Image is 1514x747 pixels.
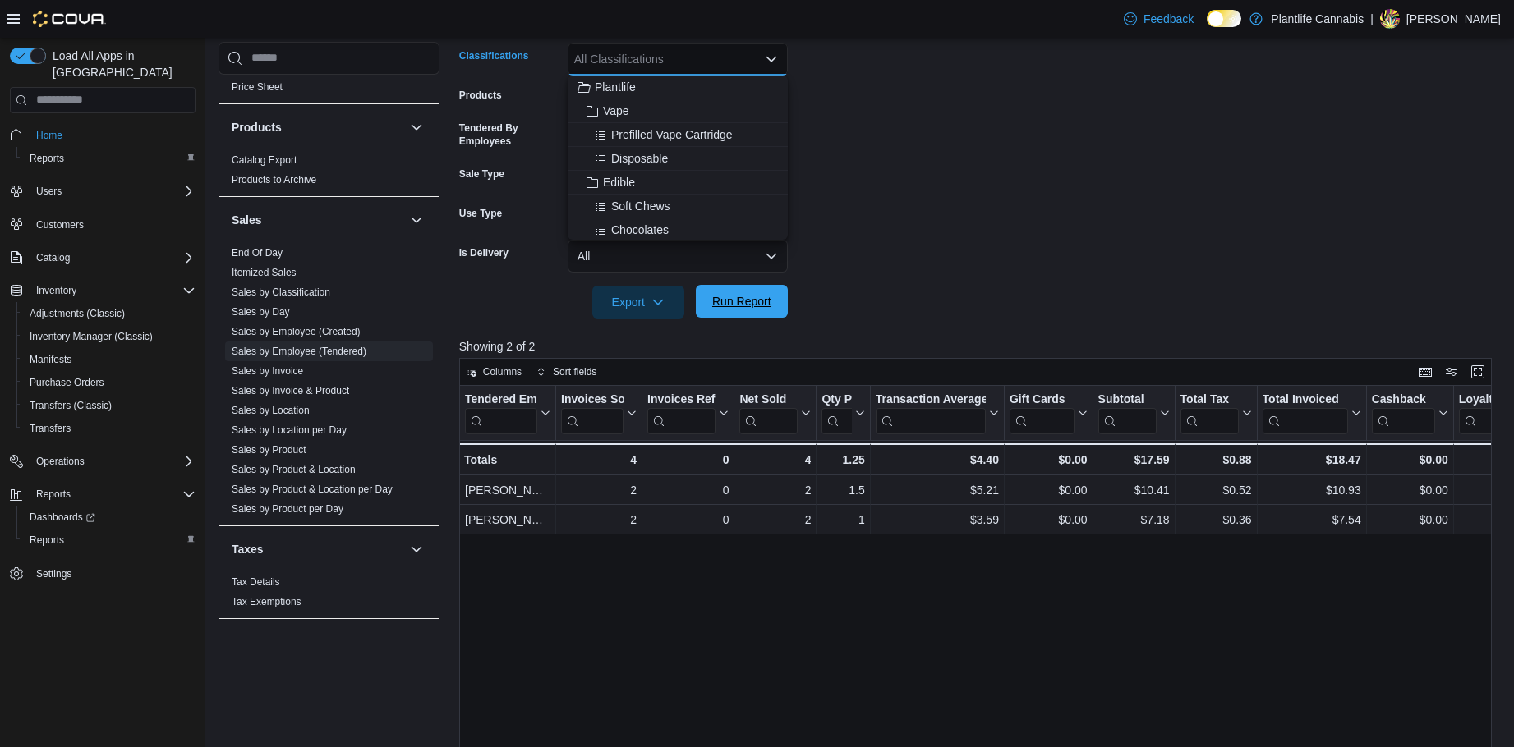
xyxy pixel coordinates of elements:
button: Total Invoiced [1262,392,1360,433]
a: Sales by Location per Day [232,424,347,435]
button: Reports [16,529,202,552]
span: Reports [36,488,71,501]
button: Soft Chews [568,195,788,218]
button: Taxes [232,540,403,557]
div: 2 [561,480,637,500]
span: Dashboards [23,507,196,527]
a: Manifests [23,350,78,369]
button: Disposable [568,147,788,171]
div: Net Sold [739,392,798,407]
button: Run Report [696,285,788,318]
div: Invoices Ref [647,392,716,407]
button: Columns [460,362,528,382]
div: Cashback [1371,392,1434,407]
input: Dark Mode [1207,10,1241,27]
a: Home [30,126,69,145]
span: Dark Mode [1207,27,1208,28]
span: Disposable [611,150,668,167]
div: 1.5 [821,480,864,500]
div: $18.47 [1262,450,1360,470]
button: Users [30,181,68,201]
button: All [568,240,788,273]
span: Transfers [30,422,71,435]
button: Customers [3,213,202,236]
a: Sales by Location [232,404,310,415]
div: $10.93 [1262,480,1360,500]
div: [PERSON_NAME] [465,480,550,500]
a: Sales by Product [232,443,306,455]
div: [PERSON_NAME] [465,510,550,529]
button: Edible [568,171,788,195]
a: Sales by Product & Location [232,463,356,474]
div: Total Invoiced [1262,392,1347,433]
a: Dashboards [23,507,102,527]
a: Tax Details [232,575,280,587]
button: Transaction Average [876,392,999,433]
div: Taxes [219,571,439,617]
button: Qty Per Transaction [821,392,864,433]
div: 1 [821,510,864,529]
button: Home [3,123,202,147]
span: Inventory [30,281,196,300]
button: Inventory Manager (Classic) [16,325,202,348]
div: $17.59 [1098,450,1169,470]
div: Tendered Employee [465,392,537,407]
a: Tax Exemptions [232,595,301,607]
div: Subtotal [1098,392,1156,433]
span: Sales by Day [232,305,290,318]
button: Users [3,180,202,203]
div: Products [219,149,439,195]
span: Reports [30,534,64,547]
button: Prefilled Vape Cartridge [568,123,788,147]
span: Catalog [36,251,70,264]
button: Purchase Orders [16,371,202,394]
p: Plantlife Cannabis [1271,9,1364,29]
span: Dashboards [30,511,95,524]
span: Reports [23,149,196,168]
div: $0.00 [1371,480,1447,500]
span: Columns [483,365,522,378]
button: Transfers [16,417,202,440]
span: Transfers (Classic) [23,396,196,415]
a: Reports [23,530,71,550]
button: Close list of options [765,53,778,66]
div: Gift Card Sales [1010,392,1075,433]
button: Gift Cards [1010,392,1088,433]
a: Transfers [23,419,77,438]
a: Adjustments (Classic) [23,304,131,323]
div: Totals [464,450,550,470]
span: Sales by Classification [232,285,330,298]
span: Reports [30,484,196,504]
button: Taxes [407,538,426,558]
div: Total Invoiced [1262,392,1347,407]
div: $0.52 [1180,480,1251,500]
span: Home [36,129,62,142]
div: 2 [739,480,811,500]
label: Sale Type [459,167,504,181]
span: Adjustments (Classic) [30,307,125,320]
div: $7.54 [1262,510,1360,529]
span: Products to Archive [232,172,316,186]
div: 4 [739,450,811,470]
span: Chocolates [611,222,669,238]
button: Cashback [1371,392,1447,433]
button: Manifests [16,348,202,371]
button: Display options [1442,362,1461,382]
div: $0.36 [1180,510,1251,529]
div: 0 [647,450,729,470]
button: Reports [16,147,202,170]
span: Sales by Employee (Created) [232,324,361,337]
button: Catalog [30,248,76,268]
div: 4 [561,450,637,470]
button: Chocolates [568,218,788,242]
button: Keyboard shortcuts [1415,362,1435,382]
span: Reports [23,530,196,550]
div: $10.41 [1098,480,1169,500]
div: $0.88 [1180,450,1251,470]
button: Export [592,286,684,319]
button: Sales [407,209,426,229]
button: Vape [568,99,788,123]
div: $3.59 [876,510,999,529]
button: Inventory [30,281,83,300]
button: Net Sold [739,392,811,433]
